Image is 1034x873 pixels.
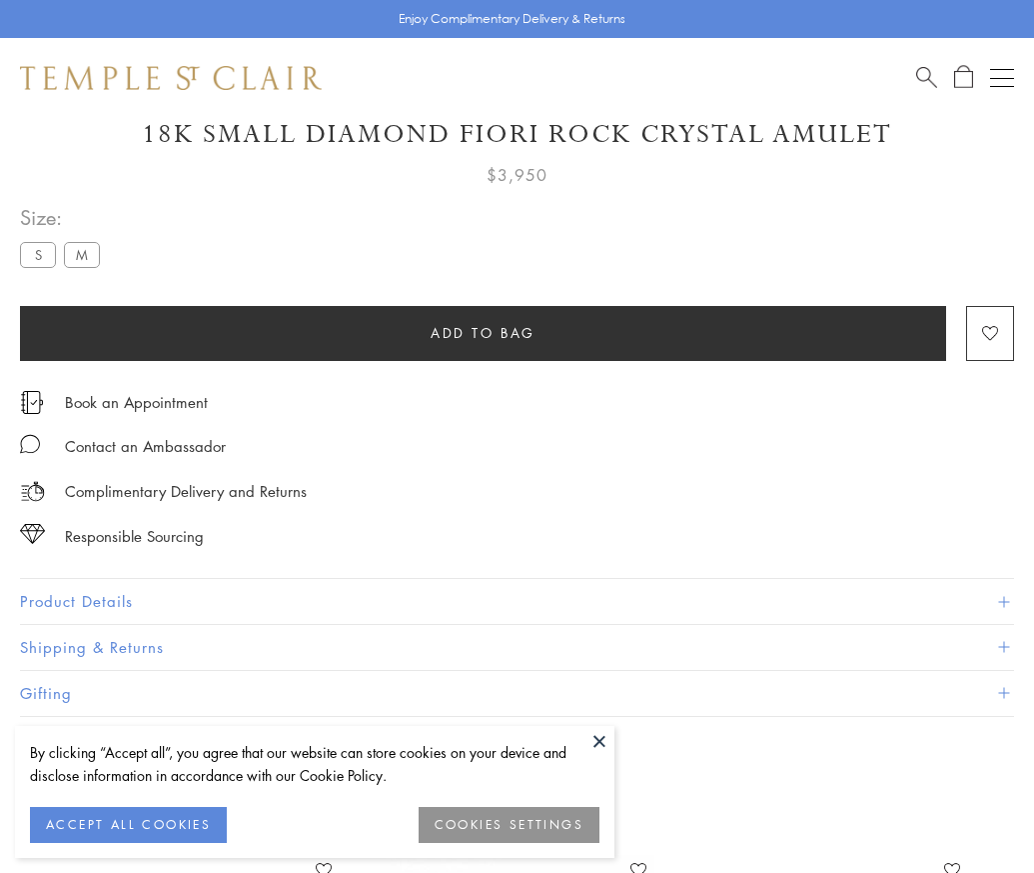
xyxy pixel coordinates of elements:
img: MessageIcon-01_2.svg [20,434,40,454]
span: Size: [20,201,108,234]
button: ACCEPT ALL COOKIES [30,807,227,843]
button: Product Details [20,579,1014,624]
img: Temple St. Clair [20,66,322,90]
a: Book an Appointment [65,391,208,413]
p: Complimentary Delivery and Returns [65,479,307,504]
p: Enjoy Complimentary Delivery & Returns [399,9,625,29]
img: icon_delivery.svg [20,479,45,504]
a: Open Shopping Bag [954,65,973,90]
h1: 18K Small Diamond Fiori Rock Crystal Amulet [20,117,1014,152]
button: Shipping & Returns [20,625,1014,670]
label: M [64,242,100,267]
div: Contact an Ambassador [65,434,226,459]
button: COOKIES SETTINGS [419,807,599,843]
button: Gifting [20,671,1014,716]
img: icon_sourcing.svg [20,524,45,544]
span: Add to bag [431,322,535,344]
div: By clicking “Accept all”, you agree that our website can store cookies on your device and disclos... [30,741,599,787]
span: $3,950 [487,162,547,188]
label: S [20,242,56,267]
button: Open navigation [990,66,1014,90]
img: icon_appointment.svg [20,391,44,414]
div: Responsible Sourcing [65,524,204,549]
button: Add to bag [20,306,946,361]
a: Search [916,65,937,90]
